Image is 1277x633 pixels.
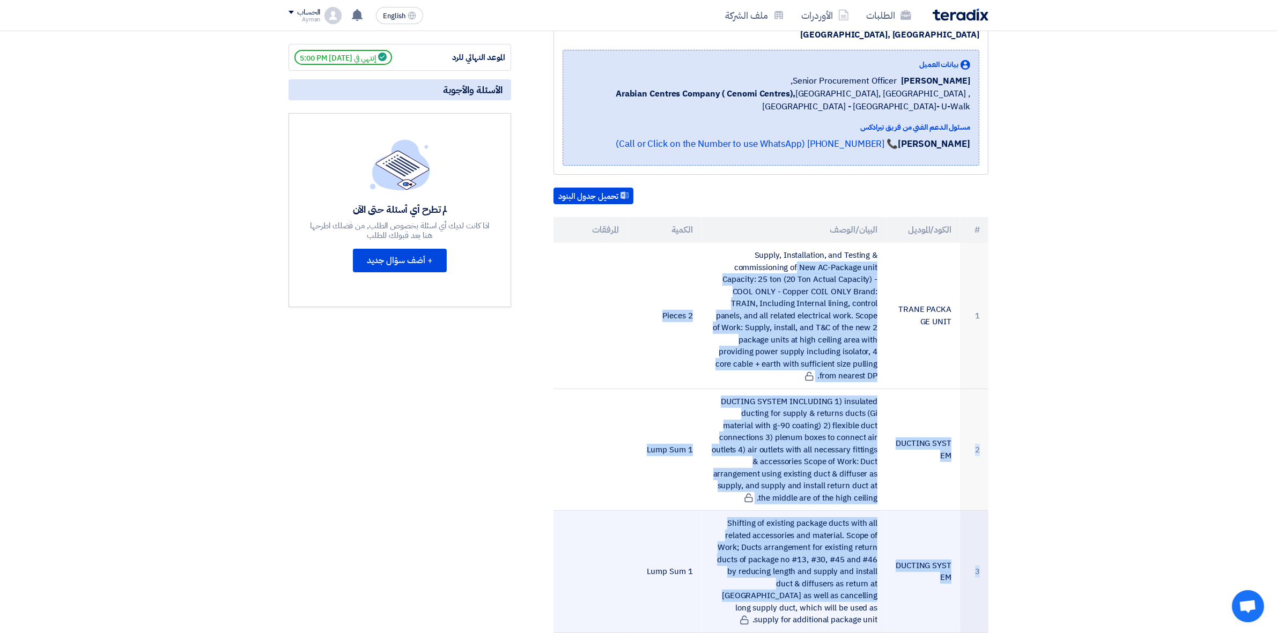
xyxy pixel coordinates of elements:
[901,75,970,87] span: [PERSON_NAME]
[886,217,960,243] th: الكود/الموديل
[616,137,898,151] a: 📞 [PHONE_NUMBER] (Call or Click on the Number to use WhatsApp)
[628,389,702,511] td: 1 Lump Sum
[858,3,920,28] a: الطلبات
[702,389,887,511] td: DUCTING SYSTEM INCLUDING 1) insulated ducting for supply & returns ducts (Gi material with g-90 c...
[960,389,988,511] td: 2
[353,249,447,272] button: + أضف سؤال جديد
[1232,590,1264,622] div: Open chat
[898,137,970,151] strong: [PERSON_NAME]
[960,243,988,389] td: 1
[702,243,887,389] td: Supply, Installation, and Testing & commissioning of New AC-Package unit Capacity: 25 ton (20 Ton...
[443,84,503,96] span: الأسئلة والأجوبة
[616,87,795,100] b: Arabian Centres Company ( Cenomi Centres),
[886,511,960,633] td: DUCTING SYSTEM
[933,9,988,21] img: Teradix logo
[960,217,988,243] th: #
[370,139,430,190] img: empty_state_list.svg
[919,59,958,70] span: بيانات العميل
[553,188,633,205] button: تحميل جدول البنود
[793,3,858,28] a: الأوردرات
[297,8,320,17] div: الحساب
[289,17,320,23] div: Ayman
[309,221,491,240] div: اذا كانت لديك أي اسئلة بخصوص الطلب, من فضلك اطرحها هنا بعد قبولك للطلب
[702,511,887,633] td: Shifting of existing package ducts with all related accessories and material. Scope of Work; Duct...
[383,12,405,20] span: English
[717,3,793,28] a: ملف الشركة
[425,51,505,64] div: الموعد النهائي للرد
[309,203,491,215] div: لم تطرح أي أسئلة حتى الآن
[791,75,897,87] span: Senior Procurement Officer,
[886,389,960,511] td: DUCTING SYSTEM
[702,217,887,243] th: البيان/الوصف
[324,7,342,24] img: profile_test.png
[628,217,702,243] th: الكمية
[553,217,628,243] th: المرفقات
[628,243,702,389] td: 2 Pieces
[572,87,970,113] span: [GEOGRAPHIC_DATA], [GEOGRAPHIC_DATA] ,[GEOGRAPHIC_DATA] - [GEOGRAPHIC_DATA]- U-Walk
[960,511,988,633] td: 3
[376,7,423,24] button: English
[886,243,960,389] td: TRANE PACKAGE UNIT
[572,122,970,133] div: مسئول الدعم الفني من فريق تيرادكس
[628,511,702,633] td: 1 Lump Sum
[294,50,392,65] span: إنتهي في [DATE] 5:00 PM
